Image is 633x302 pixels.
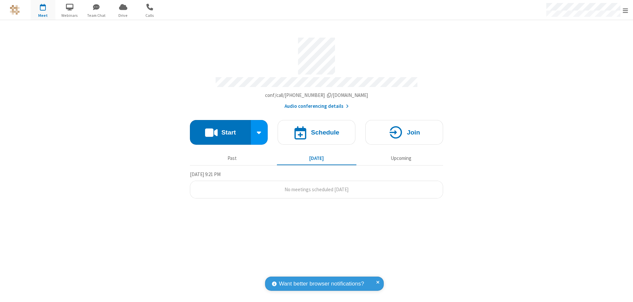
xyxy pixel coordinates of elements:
[265,92,368,99] button: Copy my meeting room linkCopy my meeting room link
[193,152,272,165] button: Past
[251,120,268,145] div: Start conference options
[285,186,348,193] span: No meetings scheduled [DATE]
[190,33,443,110] section: Account details
[407,129,420,136] h4: Join
[279,280,364,288] span: Want better browser notifications?
[277,152,356,165] button: [DATE]
[365,120,443,145] button: Join
[10,5,20,15] img: QA Selenium DO NOT DELETE OR CHANGE
[190,120,251,145] button: Start
[265,92,368,98] span: Copy my meeting room link
[278,120,355,145] button: Schedule
[57,13,82,18] span: Webinars
[31,13,55,18] span: Meet
[311,129,339,136] h4: Schedule
[84,13,109,18] span: Team Chat
[285,103,349,110] button: Audio conferencing details
[111,13,136,18] span: Drive
[190,171,221,177] span: [DATE] 9:21 PM
[361,152,441,165] button: Upcoming
[221,129,236,136] h4: Start
[190,170,443,199] section: Today's Meetings
[137,13,162,18] span: Calls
